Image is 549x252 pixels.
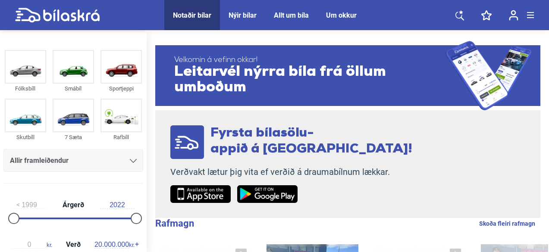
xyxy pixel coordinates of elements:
a: Allt um bíla [274,11,309,19]
div: 7 Sæta [53,132,94,142]
b: Rafmagn [155,218,194,229]
span: kr. [12,241,52,249]
a: Um okkur [326,11,357,19]
span: Allir framleiðendur [10,155,69,167]
div: Sportjeppi [100,84,142,93]
span: Verð [64,241,83,248]
span: Leitarvél nýrra bíla frá öllum umboðum [174,65,445,96]
a: Notaðir bílar [173,11,211,19]
a: Skoða fleiri rafmagn [479,218,535,229]
img: user-login.svg [509,10,518,21]
div: Rafbíll [100,132,142,142]
span: Fyrsta bílasölu- appið á [GEOGRAPHIC_DATA]! [210,127,412,156]
div: Fólksbíll [5,84,46,93]
div: Smábíl [53,84,94,93]
span: kr. [94,241,135,249]
a: Velkomin á vefinn okkar!Leitarvél nýrra bíla frá öllum umboðum [155,41,540,110]
span: Velkomin á vefinn okkar! [174,56,445,65]
div: Skutbíll [5,132,46,142]
span: Árgerð [60,202,86,208]
p: Verðvakt lætur þig vita ef verðið á draumabílnum lækkar. [170,167,412,177]
a: Nýir bílar [229,11,257,19]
